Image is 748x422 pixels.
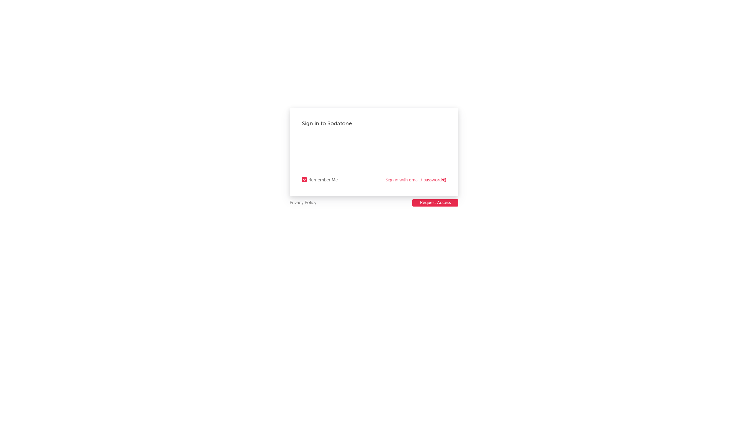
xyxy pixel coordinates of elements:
[385,176,446,184] a: Sign in with email / password
[308,176,338,184] div: Remember Me
[290,199,316,207] a: Privacy Policy
[412,199,458,207] button: Request Access
[302,120,446,127] div: Sign in to Sodatone
[412,199,458,207] a: Request Access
